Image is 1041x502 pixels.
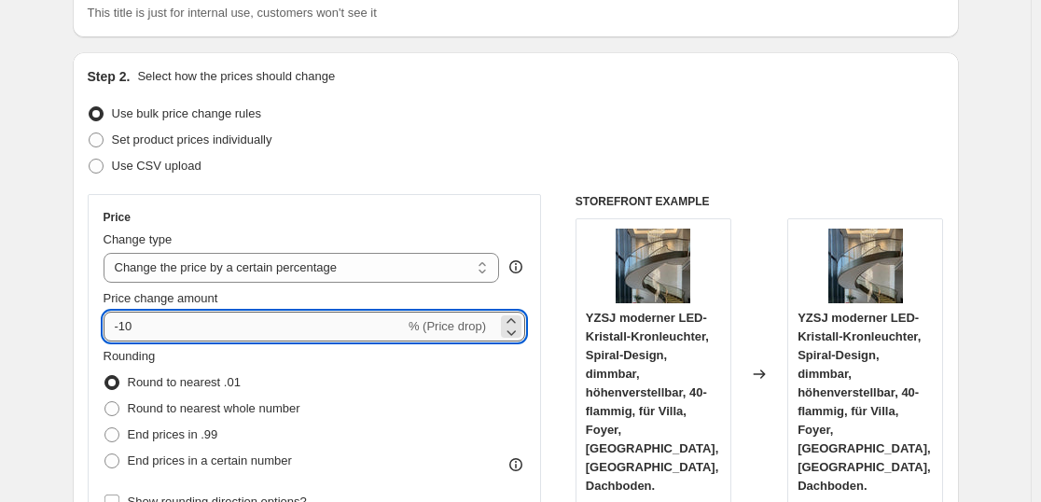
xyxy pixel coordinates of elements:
span: This title is just for internal use, customers won't see it [88,6,377,20]
input: -15 [104,312,405,342]
span: % (Price drop) [409,319,486,333]
h6: STOREFRONT EXAMPLE [576,194,944,209]
div: help [507,258,525,276]
span: Use bulk price change rules [112,106,261,120]
span: Rounding [104,349,156,363]
p: Select how the prices should change [137,67,335,86]
span: Round to nearest whole number [128,401,300,415]
span: Use CSV upload [112,159,201,173]
img: 61h6hUQAZBL_80x.jpg [828,229,903,303]
span: Round to nearest .01 [128,375,241,389]
h3: Price [104,210,131,225]
img: 61h6hUQAZBL_80x.jpg [616,229,690,303]
span: End prices in .99 [128,427,218,441]
span: YZSJ moderner LED-Kristall-Kronleuchter, Spiral-Design, dimmbar, höhenverstellbar, 40-flammig, fü... [586,311,719,493]
span: End prices in a certain number [128,453,292,467]
span: Change type [104,232,173,246]
span: Price change amount [104,291,218,305]
h2: Step 2. [88,67,131,86]
span: Set product prices individually [112,132,272,146]
span: YZSJ moderner LED-Kristall-Kronleuchter, Spiral-Design, dimmbar, höhenverstellbar, 40-flammig, fü... [798,311,931,493]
